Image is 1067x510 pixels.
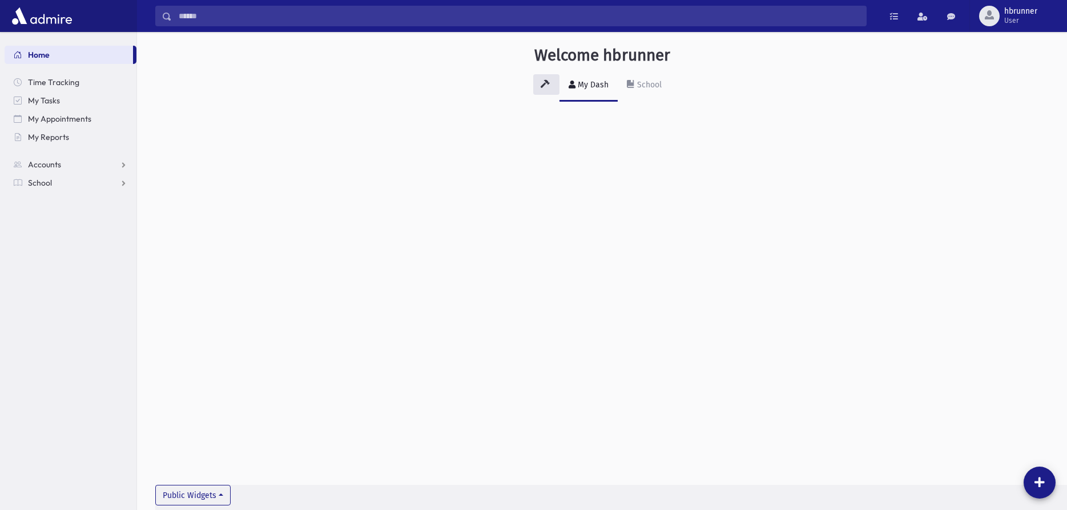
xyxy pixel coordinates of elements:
[5,155,136,174] a: Accounts
[1004,16,1037,25] span: User
[5,174,136,192] a: School
[534,46,670,65] h3: Welcome hbrunner
[155,485,231,505] button: Public Widgets
[9,5,75,27] img: AdmirePro
[635,80,662,90] div: School
[5,91,136,110] a: My Tasks
[1004,7,1037,16] span: hbrunner
[618,70,671,102] a: School
[28,159,61,170] span: Accounts
[172,6,866,26] input: Search
[5,73,136,91] a: Time Tracking
[28,95,60,106] span: My Tasks
[5,110,136,128] a: My Appointments
[28,50,50,60] span: Home
[575,80,609,90] div: My Dash
[28,77,79,87] span: Time Tracking
[28,178,52,188] span: School
[5,128,136,146] a: My Reports
[559,70,618,102] a: My Dash
[5,46,133,64] a: Home
[28,132,69,142] span: My Reports
[28,114,91,124] span: My Appointments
